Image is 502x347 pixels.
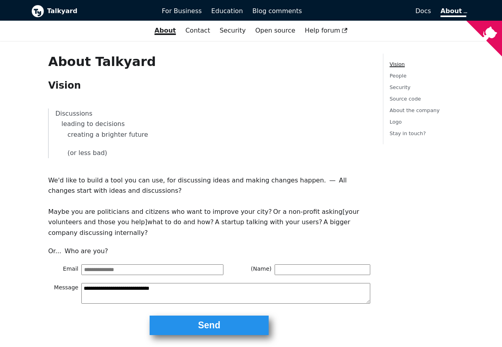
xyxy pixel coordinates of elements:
[150,24,181,37] a: About
[48,246,370,256] p: Or... Who are you?
[252,7,302,15] span: Blog comments
[300,24,352,37] a: Help forum
[55,148,364,158] p: (or less bad)
[81,283,370,304] textarea: Message
[250,24,300,37] a: Open source
[241,264,275,275] span: (Name)
[390,84,411,90] a: Security
[48,79,370,91] h2: Vision
[415,7,431,15] span: Docs
[390,73,407,79] a: People
[390,119,402,125] a: Logo
[150,316,269,335] button: Send
[48,264,81,275] span: Email
[248,4,307,18] a: Blog comments
[181,24,215,37] a: Contact
[48,207,370,238] p: Maybe you are politicians and citizens who want to improve your city? Or a non-profit asking [you...
[48,283,81,304] span: Message
[31,5,44,17] img: Talkyard logo
[390,107,440,113] a: About the company
[275,264,370,275] input: (Name)
[162,7,202,15] span: For Business
[157,4,207,18] a: For Business
[81,264,223,275] input: Email
[211,7,243,15] span: Education
[390,96,421,102] a: Source code
[206,4,248,18] a: Education
[390,61,405,67] a: Vision
[307,4,436,18] a: Docs
[215,24,250,37] a: Security
[48,54,370,70] h1: About Talkyard
[440,7,466,17] a: About
[305,27,348,34] span: Help forum
[390,130,426,136] a: Stay in touch?
[47,6,151,16] b: Talkyard
[31,5,151,17] a: Talkyard logoTalkyard
[55,109,364,140] p: Discussions leading to decisions creating a brighter future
